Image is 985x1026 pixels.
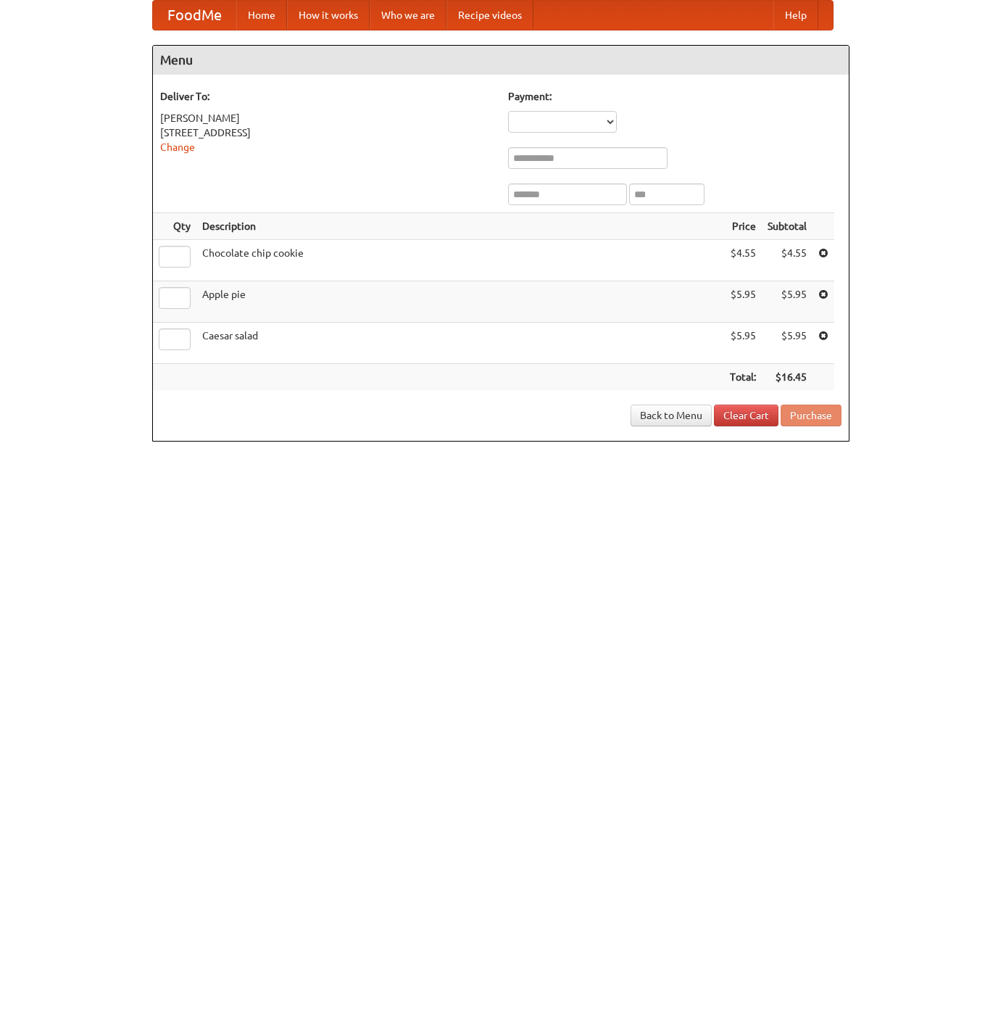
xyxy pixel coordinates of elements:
[160,141,195,153] a: Change
[287,1,370,30] a: How it works
[724,213,762,240] th: Price
[762,323,812,364] td: $5.95
[153,213,196,240] th: Qty
[724,364,762,391] th: Total:
[160,111,494,125] div: [PERSON_NAME]
[153,1,236,30] a: FoodMe
[762,281,812,323] td: $5.95
[196,281,724,323] td: Apple pie
[631,405,712,426] a: Back to Menu
[153,46,849,75] h4: Menu
[781,405,841,426] button: Purchase
[773,1,818,30] a: Help
[236,1,287,30] a: Home
[724,281,762,323] td: $5.95
[724,240,762,281] td: $4.55
[196,323,724,364] td: Caesar salad
[762,364,812,391] th: $16.45
[724,323,762,364] td: $5.95
[160,125,494,140] div: [STREET_ADDRESS]
[508,89,841,104] h5: Payment:
[446,1,533,30] a: Recipe videos
[762,213,812,240] th: Subtotal
[370,1,446,30] a: Who we are
[714,405,778,426] a: Clear Cart
[160,89,494,104] h5: Deliver To:
[762,240,812,281] td: $4.55
[196,213,724,240] th: Description
[196,240,724,281] td: Chocolate chip cookie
